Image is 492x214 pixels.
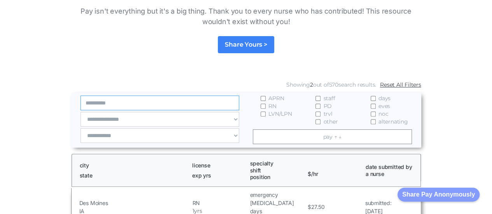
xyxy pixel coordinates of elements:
[371,111,376,117] input: noc
[250,174,301,181] h1: position
[250,167,301,174] h1: shift
[192,172,243,179] h1: exp yrs
[310,81,313,88] span: 2
[315,119,320,124] input: other
[315,96,320,101] input: staff
[261,104,266,109] input: RN
[366,164,417,177] h1: date submitted by a nurse
[378,94,390,102] span: days
[378,118,408,125] span: alternating
[268,110,292,118] span: LVN/LPN
[268,102,277,110] span: RN
[380,81,421,89] a: Reset All Filters
[218,36,274,53] a: Share Yours >
[371,104,376,109] input: eves
[323,118,338,125] span: other
[323,94,335,102] span: staff
[323,110,332,118] span: trvl
[80,162,185,169] h1: city
[315,104,320,109] input: PD
[371,119,376,124] input: alternating
[71,6,421,27] p: Pay isn't everything but it's a big thing. Thank you to every nurse who has contributed! This res...
[268,94,284,102] span: APRN
[311,203,324,211] h5: 27.50
[80,172,185,179] h1: state
[365,199,392,207] h5: submitted:
[286,81,376,89] div: Showing out of search results.
[71,79,421,148] form: Email Form
[308,203,311,211] h5: $
[79,199,191,207] h5: Des Moines
[250,160,301,167] h1: specialty
[329,81,338,88] span: 570
[193,199,248,207] h5: RN
[397,188,480,202] button: Share Pay Anonymously
[378,102,390,110] span: eves
[371,96,376,101] input: days
[261,111,266,117] input: LVN/LPN
[315,111,320,117] input: trvl
[323,102,332,110] span: PD
[253,129,412,144] a: pay ↑ ↓
[261,96,266,101] input: APRN
[378,110,388,118] span: noc
[192,162,243,169] h1: license
[250,191,306,207] h5: emergency [MEDICAL_DATA]
[308,164,359,177] h1: $/hr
